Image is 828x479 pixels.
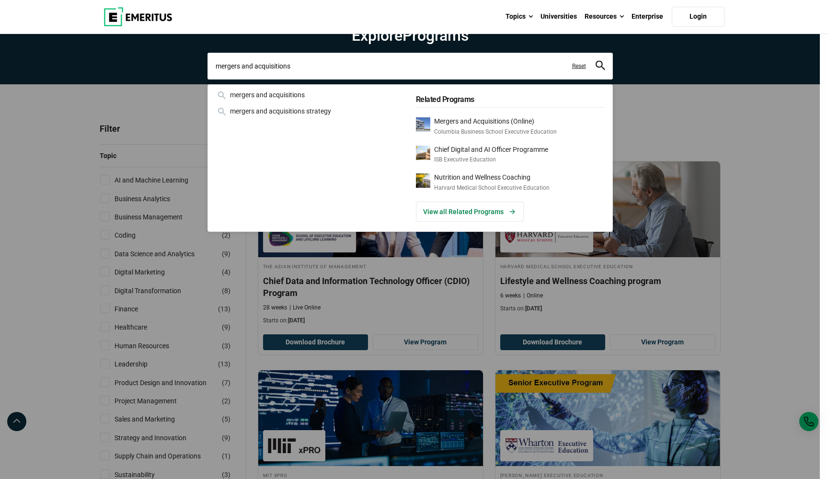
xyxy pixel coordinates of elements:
[596,60,605,71] button: search
[672,7,724,27] a: Login
[434,117,557,125] p: Mergers and Acquisitions (Online)
[434,173,550,182] p: Nutrition and Wellness Coaching
[416,146,430,160] img: Chief Digital and AI Officer Programme
[572,62,586,70] a: Reset search
[216,90,404,100] div: mergers and acquisitions
[416,146,605,164] a: Chief Digital and AI Officer ProgrammeISB Executive Education
[216,106,404,116] div: mergers and acquisitions strategy
[434,146,548,154] p: Chief Digital and AI Officer Programme
[207,53,613,80] input: search-page
[416,202,524,222] a: View all Related Programs
[416,117,430,132] img: Mergers and Acquisitions (Online)
[596,63,605,72] a: search
[416,173,430,188] img: Nutrition and Wellness Coaching
[434,184,550,192] p: Harvard Medical School Executive Education
[416,90,605,108] h5: Related Programs
[416,117,605,136] a: Mergers and Acquisitions (Online)Columbia Business School Executive Education
[416,173,605,192] a: Nutrition and Wellness CoachingHarvard Medical School Executive Education
[402,26,469,45] span: Programs
[434,156,548,164] p: ISB Executive Education
[207,26,613,45] h1: Explore
[434,128,557,136] p: Columbia Business School Executive Education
